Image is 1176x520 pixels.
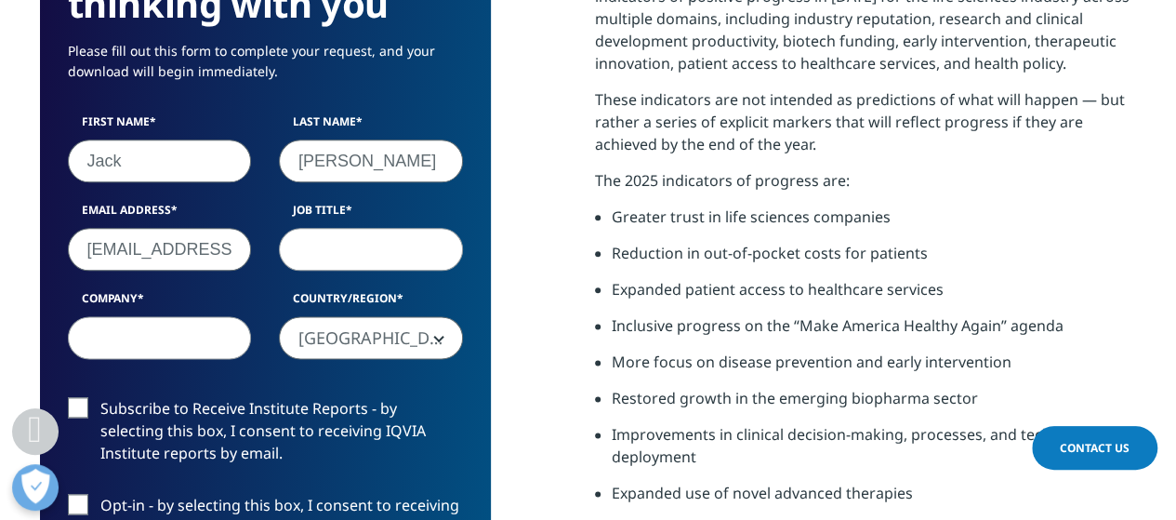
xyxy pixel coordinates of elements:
li: Expanded patient access to healthcare services [612,278,1137,314]
a: Contact Us [1032,426,1157,470]
span: United States [280,317,462,360]
button: Open Preferences [12,464,59,511]
p: The 2025 indicators of progress are: [595,169,1137,206]
li: Improvements in clinical decision-making, processes, and technology deployment [612,423,1137,482]
span: United States [279,316,463,359]
span: Contact Us [1060,440,1130,456]
label: Last Name [279,113,463,140]
li: Expanded use of novel advanced therapies [612,482,1137,518]
label: First Name [68,113,252,140]
li: Reduction in out-of-pocket costs for patients [612,242,1137,278]
p: Please fill out this form to complete your request, and your download will begin immediately. [68,41,463,96]
label: Subscribe to Receive Institute Reports - by selecting this box, I consent to receiving IQVIA Inst... [68,397,463,474]
label: Country/Region [279,290,463,316]
li: Inclusive progress on the “Make America Healthy Again” agenda [612,314,1137,351]
label: Company [68,290,252,316]
li: More focus on disease prevention and early intervention [612,351,1137,387]
label: Job Title [279,202,463,228]
li: Restored growth in the emerging biopharma sector [612,387,1137,423]
label: Email Address [68,202,252,228]
p: These indicators are not intended as predictions of what will happen — but rather a series of exp... [595,88,1137,169]
li: Greater trust in life sciences companies [612,206,1137,242]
